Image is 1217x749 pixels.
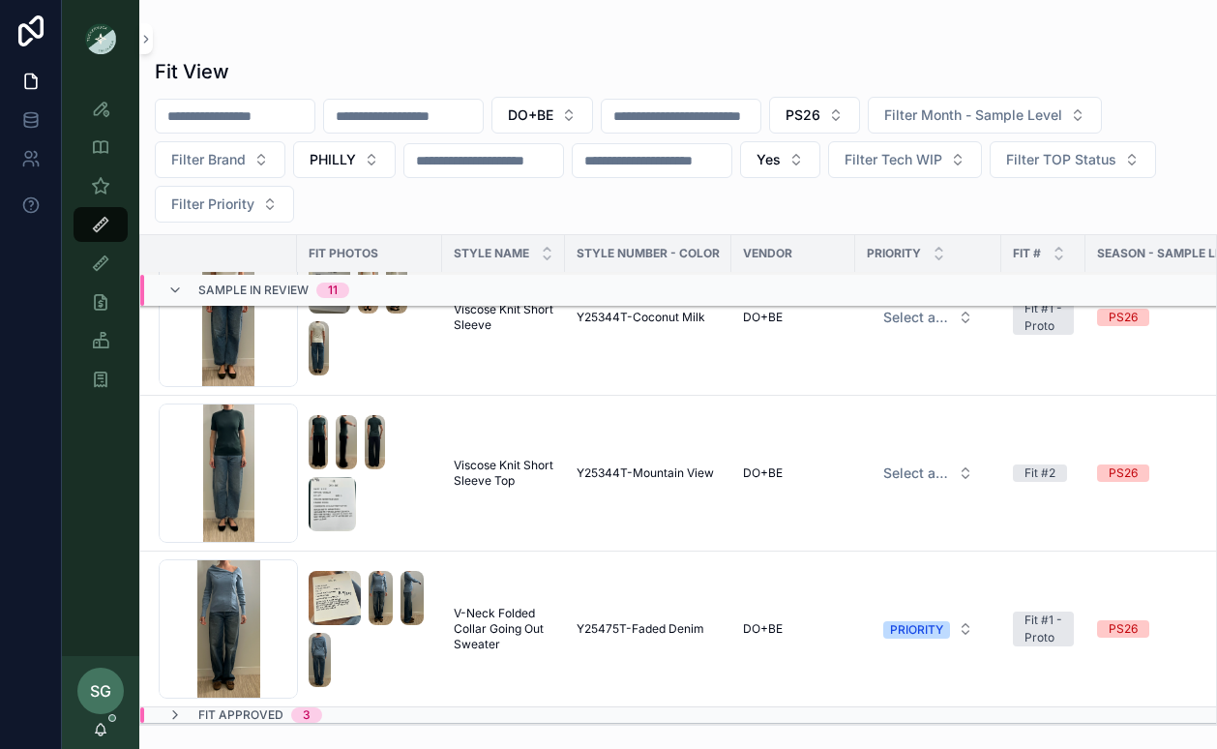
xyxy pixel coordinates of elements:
[171,150,246,169] span: Filter Brand
[309,259,430,375] a: Screenshot-2025-09-09-at-9.39.45-AM.pngScreenshot-2025-09-09-at-9.39.47-AM.pngScreenshot-2025-09-...
[309,571,430,687] a: Screenshot-2025-09-24-at-4.55.41-PM.pngScreenshot-2025-09-24-at-4.55.43-PM.pngScreenshot-2025-09-...
[508,105,553,125] span: DO+BE
[1024,612,1062,646] div: Fit #1 - Proto
[1006,150,1116,169] span: Filter TOP Status
[1109,620,1138,638] div: PS26
[1013,612,1074,646] a: Fit #1 - Proto
[868,612,989,646] button: Select Button
[577,310,705,325] span: Y25344T-Coconut Milk
[336,415,357,469] img: Screenshot-2025-09-09-at-9.48.59-AM.png
[309,415,430,531] a: Screenshot-2025-09-09-at-9.48.55-AM.pngScreenshot-2025-09-09-at-9.48.59-AM.pngScreenshot-2025-09-...
[155,141,285,178] button: Select Button
[90,679,111,703] span: SG
[743,310,783,325] span: DO+BE
[577,310,720,325] a: Y25344T-Coconut Milk
[310,150,356,169] span: PHILLY
[1024,300,1062,335] div: Fit #1 - Proto
[990,141,1156,178] button: Select Button
[1109,309,1138,326] div: PS26
[743,465,844,481] a: DO+BE
[365,415,385,469] img: Screenshot-2025-09-09-at-9.49.03-AM.png
[62,77,139,422] div: scrollable content
[883,464,950,483] span: Select a HP FIT LEVEL
[868,97,1102,134] button: Select Button
[786,105,820,125] span: PS26
[867,455,990,492] a: Select Button
[328,283,338,298] div: 11
[757,150,781,169] span: Yes
[743,621,783,637] span: DO+BE
[890,621,943,639] div: PRIORITY
[867,299,990,336] a: Select Button
[309,633,331,687] img: Screenshot-2025-09-24-at-4.55.49-PM.png
[1013,246,1041,261] span: Fit #
[309,477,356,531] img: Screenshot-2025-09-09-at-9.49.07-AM.png
[198,283,309,298] span: Sample In Review
[491,97,593,134] button: Select Button
[155,58,229,85] h1: Fit View
[155,186,294,223] button: Select Button
[743,621,844,637] a: DO+BE
[577,465,714,481] span: Y25344T-Mountain View
[577,246,720,261] span: Style Number - Color
[743,465,783,481] span: DO+BE
[577,465,720,481] a: Y25344T-Mountain View
[868,300,989,335] button: Select Button
[867,611,990,647] a: Select Button
[743,310,844,325] a: DO+BE
[577,621,704,637] span: Y25475T-Faded Denim
[293,141,396,178] button: Select Button
[883,308,950,327] span: Select a HP FIT LEVEL
[828,141,982,178] button: Select Button
[1109,464,1138,482] div: PS26
[309,321,329,375] img: Screenshot-2025-09-09-at-9.39.54-AM.png
[577,621,720,637] a: Y25475T-Faded Denim
[309,571,361,625] img: Screenshot-2025-09-24-at-4.55.41-PM.png
[369,571,394,625] img: Screenshot-2025-09-24-at-4.55.43-PM.png
[454,246,529,261] span: STYLE NAME
[868,456,989,491] button: Select Button
[171,195,254,214] span: Filter Priority
[769,97,860,134] button: Select Button
[85,23,116,54] img: App logo
[309,415,328,469] img: Screenshot-2025-09-09-at-9.48.55-AM.png
[309,246,378,261] span: Fit Photos
[743,246,792,261] span: Vendor
[401,571,424,625] img: Screenshot-2025-09-24-at-4.55.46-PM.png
[867,246,921,261] span: PRIORITY
[1024,464,1055,482] div: Fit #2
[198,707,283,723] span: Fit Approved
[1013,464,1074,482] a: Fit #2
[454,458,553,489] a: Viscose Knit Short Sleeve Top
[884,105,1062,125] span: Filter Month - Sample Level
[303,707,311,723] div: 3
[740,141,820,178] button: Select Button
[1013,300,1074,335] a: Fit #1 - Proto
[845,150,942,169] span: Filter Tech WIP
[454,606,553,652] a: V-Neck Folded Collar Going Out Sweater
[454,302,553,333] a: Viscose Knit Short Sleeve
